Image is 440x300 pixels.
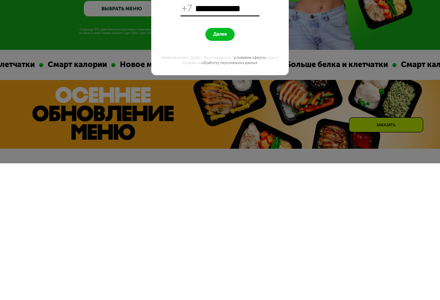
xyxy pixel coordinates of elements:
a: условиями оферты [234,192,266,196]
button: Далее [205,165,235,178]
span: Далее [213,168,227,174]
div: Ваш телефон [201,115,239,122]
div: Нажимая кнопку "Далее", Вы соглашаетесь с и даете согласие на [155,192,285,202]
span: Вход или регистрация [192,93,248,99]
a: обработку персональных данных [202,197,257,202]
span: +7 [182,139,192,151]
